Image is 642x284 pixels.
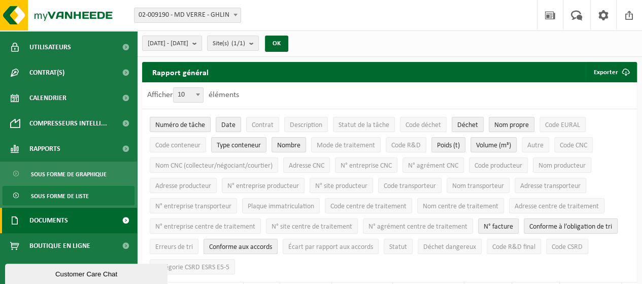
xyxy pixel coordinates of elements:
[533,157,591,173] button: Nom producteurNom producteur: Activate to sort
[586,62,636,82] button: Exporter
[339,121,389,129] span: Statut de la tâche
[494,121,529,129] span: Nom propre
[155,162,273,170] span: Nom CNC (collecteur/négociant/courtier)
[222,178,305,193] button: N° entreprise producteurN° entreprise producteur: Activate to sort
[389,243,407,251] span: Statut
[341,162,392,170] span: N° entreprise CNC
[155,264,229,271] span: Catégorie CSRD ESRS E5-5
[150,157,278,173] button: Nom CNC (collecteur/négociant/courtier)Nom CNC (collecteur/négociant/courtier): Activate to sort
[317,142,375,149] span: Mode de traitement
[522,137,549,152] button: AutreAutre: Activate to sort
[333,117,395,132] button: Statut de la tâcheStatut de la tâche: Activate to sort
[216,117,241,132] button: DateDate: Activate to sort
[246,117,279,132] button: ContratContrat: Activate to sort
[452,117,484,132] button: DéchetDéchet: Activate to sort
[283,157,330,173] button: Adresse CNCAdresse CNC: Activate to sort
[134,8,241,23] span: 02-009190 - MD VERRE - GHLIN
[335,157,397,173] button: N° entreprise CNCN° entreprise CNC: Activate to sort
[539,117,586,132] button: Code EURALCode EURAL: Activate to sort
[265,36,288,52] button: OK
[252,121,274,129] span: Contrat
[391,142,421,149] span: Code R&D
[315,182,367,190] span: N° site producteur
[242,198,320,213] button: Plaque immatriculationPlaque immatriculation: Activate to sort
[217,142,261,149] span: Type conteneur
[545,121,580,129] span: Code EURAL
[134,8,241,22] span: 02-009190 - MD VERRE - GHLIN
[283,239,379,254] button: Écart par rapport aux accordsÉcart par rapport aux accords: Activate to sort
[277,142,300,149] span: Nombre
[478,218,519,234] button: N° factureN° facture: Activate to sort
[29,208,68,233] span: Documents
[515,203,599,210] span: Adresse centre de traitement
[475,162,522,170] span: Code producteur
[363,218,473,234] button: N° agrément centre de traitementN° agrément centre de traitement: Activate to sort
[484,223,513,231] span: N° facture
[527,142,544,149] span: Autre
[492,243,535,251] span: Code R&D final
[29,136,60,162] span: Rapports
[155,121,205,129] span: Numéro de tâche
[384,182,436,190] span: Code transporteur
[213,36,245,51] span: Site(s)
[155,142,200,149] span: Code conteneur
[476,142,511,149] span: Volume (m³)
[142,36,202,51] button: [DATE] - [DATE]
[5,262,170,284] iframe: chat widget
[150,178,217,193] button: Adresse producteurAdresse producteur: Activate to sort
[207,36,259,51] button: Site(s)(1/1)
[560,142,587,149] span: Code CNC
[209,243,272,251] span: Conforme aux accords
[150,259,235,274] button: Catégorie CSRD ESRS E5-5Catégorie CSRD ESRS E5-5: Activate to sort
[452,182,504,190] span: Nom transporteur
[402,157,464,173] button: N° agrément CNCN° agrément CNC: Activate to sort
[150,117,211,132] button: Numéro de tâcheNuméro de tâche: Activate to remove sorting
[289,162,324,170] span: Adresse CNC
[147,91,239,99] label: Afficher éléments
[520,182,581,190] span: Adresse transporteur
[284,117,328,132] button: DescriptionDescription: Activate to sort
[400,117,447,132] button: Code déchetCode déchet: Activate to sort
[272,137,306,152] button: NombreNombre: Activate to sort
[142,62,219,82] h2: Rapport général
[173,87,204,103] span: 10
[155,223,255,231] span: N° entreprise centre de traitement
[221,121,235,129] span: Date
[457,121,478,129] span: Déchet
[31,186,89,206] span: Sous forme de liste
[29,259,106,284] span: Conditions d'accepta...
[378,178,442,193] button: Code transporteurCode transporteur: Activate to sort
[29,85,66,111] span: Calendrier
[489,117,534,132] button: Nom propreNom propre: Activate to sort
[29,111,107,136] span: Compresseurs intelli...
[529,223,612,231] span: Conforme à l’obligation de tri
[408,162,458,170] span: N° agrément CNC
[386,137,426,152] button: Code R&DCode R&amp;D: Activate to sort
[204,239,278,254] button: Conforme aux accords : Activate to sort
[546,239,588,254] button: Code CSRDCode CSRD: Activate to sort
[538,162,586,170] span: Nom producteur
[470,137,517,152] button: Volume (m³)Volume (m³): Activate to sort
[272,223,352,231] span: N° site centre de traitement
[150,137,206,152] button: Code conteneurCode conteneur: Activate to sort
[524,218,618,234] button: Conforme à l’obligation de tri : Activate to sort
[3,164,134,183] a: Sous forme de graphique
[288,243,373,251] span: Écart par rapport aux accords
[290,121,322,129] span: Description
[231,40,245,47] count: (1/1)
[384,239,413,254] button: StatutStatut: Activate to sort
[150,218,261,234] button: N° entreprise centre de traitementN° entreprise centre de traitement: Activate to sort
[417,198,504,213] button: Nom centre de traitementNom centre de traitement: Activate to sort
[310,178,373,193] button: N° site producteurN° site producteur : Activate to sort
[552,243,583,251] span: Code CSRD
[431,137,465,152] button: Poids (t)Poids (t): Activate to sort
[368,223,467,231] span: N° agrément centre de traitement
[406,121,441,129] span: Code déchet
[423,243,476,251] span: Déchet dangereux
[423,203,498,210] span: Nom centre de traitement
[29,60,64,85] span: Contrat(s)
[447,178,510,193] button: Nom transporteurNom transporteur: Activate to sort
[29,35,71,60] span: Utilisateurs
[330,203,407,210] span: Code centre de traitement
